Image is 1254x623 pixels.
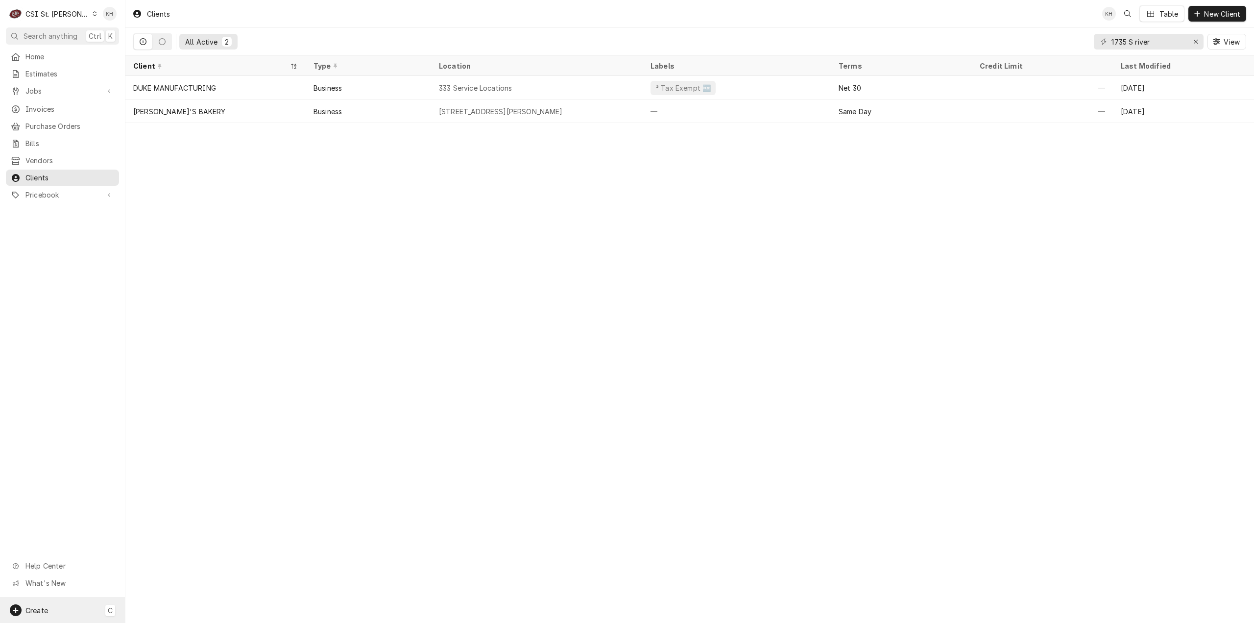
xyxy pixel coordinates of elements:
[980,61,1103,71] div: Credit Limit
[651,61,823,71] div: Labels
[25,69,114,79] span: Estimates
[6,187,119,203] a: Go to Pricebook
[643,100,831,123] div: —
[972,76,1113,100] div: —
[24,31,77,41] span: Search anything
[1188,6,1246,22] button: New Client
[313,106,342,117] div: Business
[839,83,861,93] div: Net 30
[1120,6,1135,22] button: Open search
[839,61,962,71] div: Terms
[6,170,119,186] a: Clients
[6,101,119,117] a: Invoices
[1102,7,1116,21] div: Kelsey Hetlage's Avatar
[224,37,230,47] div: 2
[6,27,119,45] button: Search anythingCtrlK
[1188,34,1204,50] button: Erase input
[1102,7,1116,21] div: KH
[25,190,99,200] span: Pricebook
[25,104,114,114] span: Invoices
[25,9,89,19] div: CSI St. [PERSON_NAME]
[439,83,512,93] div: 333 Service Locations
[108,31,113,41] span: K
[839,106,871,117] div: Same Day
[439,61,635,71] div: Location
[6,83,119,99] a: Go to Jobs
[1121,61,1244,71] div: Last Modified
[6,49,119,65] a: Home
[89,31,101,41] span: Ctrl
[313,83,342,93] div: Business
[25,138,114,149] span: Bills
[103,7,117,21] div: KH
[6,66,119,82] a: Estimates
[439,106,563,117] div: [STREET_ADDRESS][PERSON_NAME]
[6,135,119,151] a: Bills
[6,575,119,591] a: Go to What's New
[133,106,226,117] div: [PERSON_NAME]'S BAKERY
[25,173,114,183] span: Clients
[185,37,218,47] div: All Active
[108,605,113,616] span: C
[25,606,48,615] span: Create
[9,7,23,21] div: C
[25,86,99,96] span: Jobs
[25,561,113,571] span: Help Center
[1202,9,1242,19] span: New Client
[6,152,119,169] a: Vendors
[103,7,117,21] div: Kelsey Hetlage's Avatar
[6,118,119,134] a: Purchase Orders
[25,155,114,166] span: Vendors
[25,578,113,588] span: What's New
[1113,100,1254,123] div: [DATE]
[1159,9,1179,19] div: Table
[9,7,23,21] div: CSI St. Louis's Avatar
[133,83,216,93] div: DUKE MANUFACTURING
[1207,34,1246,50] button: View
[25,121,114,131] span: Purchase Orders
[654,83,712,93] div: ³ Tax Exempt 🆓
[972,100,1113,123] div: —
[25,51,114,62] span: Home
[1222,37,1242,47] span: View
[313,61,421,71] div: Type
[6,558,119,574] a: Go to Help Center
[1113,76,1254,100] div: [DATE]
[1111,34,1185,50] input: Keyword search
[133,61,288,71] div: Client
